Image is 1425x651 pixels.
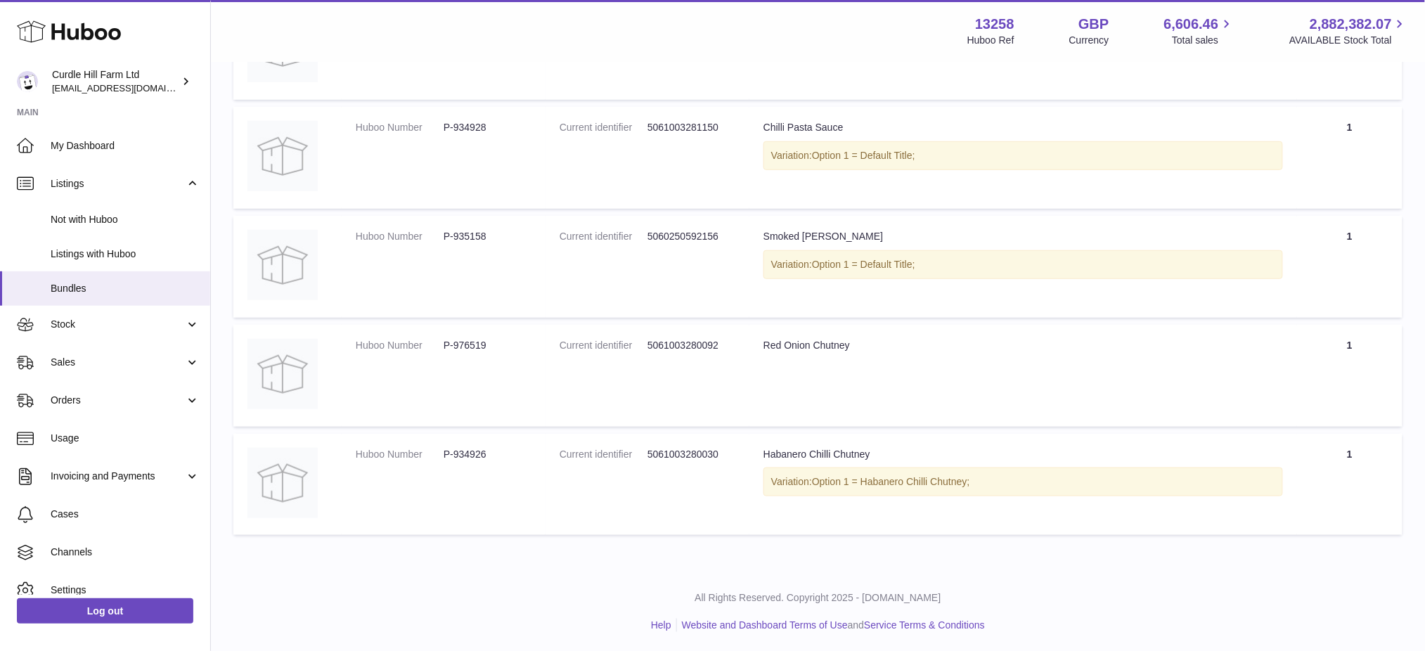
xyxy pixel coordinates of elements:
[17,71,38,92] img: internalAdmin-13258@internal.huboo.com
[682,619,848,631] a: Website and Dashboard Terms of Use
[975,15,1014,34] strong: 13258
[51,432,200,445] span: Usage
[677,619,985,632] li: and
[1172,34,1234,47] span: Total sales
[51,318,185,331] span: Stock
[222,591,1414,605] p: All Rights Reserved. Copyright 2025 - [DOMAIN_NAME]
[51,508,200,521] span: Cases
[967,34,1014,47] div: Huboo Ref
[51,139,200,153] span: My Dashboard
[1289,34,1408,47] span: AVAILABLE Stock Total
[356,448,444,461] dt: Huboo Number
[1297,325,1403,427] td: 1
[763,448,1283,461] div: Habanero Chilli Chutney
[763,468,1283,496] div: Variation:
[51,546,200,559] span: Channels
[647,448,735,461] dd: 5061003280030
[1164,15,1219,34] span: 6,606.46
[17,598,193,624] a: Log out
[1310,15,1392,34] span: 2,882,382.07
[444,448,531,461] dd: P-934926
[864,619,985,631] a: Service Terms & Conditions
[247,339,318,409] img: Red Onion Chutney
[1078,15,1109,34] strong: GBP
[51,282,200,295] span: Bundles
[51,394,185,407] span: Orders
[1164,15,1235,47] a: 6,606.46 Total sales
[51,470,185,483] span: Invoicing and Payments
[51,247,200,261] span: Listings with Huboo
[812,476,970,487] span: Option 1 = Habanero Chilli Chutney;
[1297,434,1403,536] td: 1
[51,584,200,597] span: Settings
[51,213,200,226] span: Not with Huboo
[1289,15,1408,47] a: 2,882,382.07 AVAILABLE Stock Total
[560,448,647,461] dt: Current identifier
[247,448,318,518] img: Habanero Chilli Chutney
[1069,34,1109,47] div: Currency
[52,68,179,95] div: Curdle Hill Farm Ltd
[651,619,671,631] a: Help
[51,356,185,369] span: Sales
[52,82,207,94] span: [EMAIL_ADDRESS][DOMAIN_NAME]
[51,177,185,191] span: Listings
